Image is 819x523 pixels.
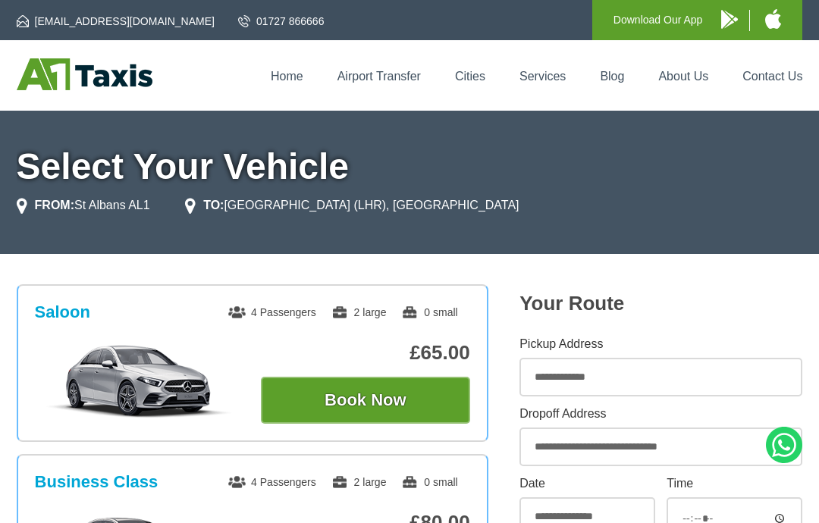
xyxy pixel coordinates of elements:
[203,199,224,211] strong: TO:
[35,472,158,492] h3: Business Class
[17,149,803,185] h1: Select Your Vehicle
[337,70,421,83] a: Airport Transfer
[455,70,485,83] a: Cities
[658,70,708,83] a: About Us
[261,341,470,365] p: £65.00
[519,338,802,350] label: Pickup Address
[519,292,802,315] h2: Your Route
[613,11,703,30] p: Download Our App
[271,70,303,83] a: Home
[721,10,738,29] img: A1 Taxis Android App
[35,343,244,419] img: Saloon
[667,478,802,490] label: Time
[17,196,150,215] li: St Albans AL1
[228,476,316,488] span: 4 Passengers
[228,306,316,318] span: 4 Passengers
[238,14,325,29] a: 01727 866666
[17,58,152,90] img: A1 Taxis St Albans LTD
[35,302,90,322] h3: Saloon
[185,196,519,215] li: [GEOGRAPHIC_DATA] (LHR), [GEOGRAPHIC_DATA]
[765,9,781,29] img: A1 Taxis iPhone App
[600,70,624,83] a: Blog
[331,306,387,318] span: 2 large
[17,14,215,29] a: [EMAIL_ADDRESS][DOMAIN_NAME]
[519,408,802,420] label: Dropoff Address
[331,476,387,488] span: 2 large
[401,476,457,488] span: 0 small
[261,377,470,424] button: Book Now
[519,70,566,83] a: Services
[519,478,655,490] label: Date
[742,70,802,83] a: Contact Us
[401,306,457,318] span: 0 small
[35,199,74,211] strong: FROM:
